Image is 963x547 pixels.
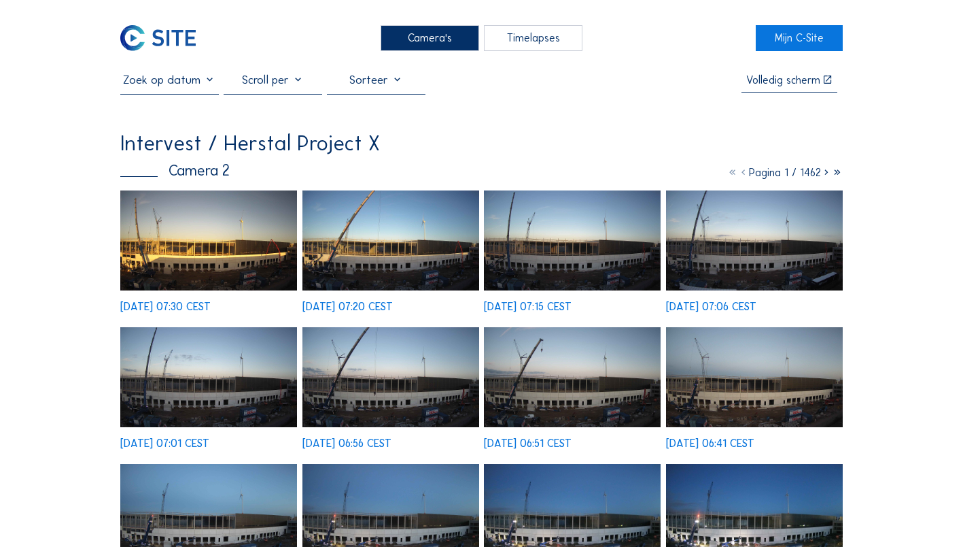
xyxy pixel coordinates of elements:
[484,190,661,291] img: image_52932673
[484,438,572,449] div: [DATE] 06:51 CEST
[746,75,820,86] div: Volledig scherm
[666,190,843,291] img: image_52932544
[120,327,297,427] img: image_52932427
[381,25,479,50] div: Camera's
[120,438,209,449] div: [DATE] 07:01 CEST
[666,438,754,449] div: [DATE] 06:41 CEST
[120,25,207,50] a: C-SITE Logo
[120,301,211,312] div: [DATE] 07:30 CEST
[666,301,756,312] div: [DATE] 07:06 CEST
[484,301,572,312] div: [DATE] 07:15 CEST
[756,25,843,50] a: Mijn C-Site
[666,327,843,427] img: image_52931904
[484,327,661,427] img: image_52932152
[749,166,821,179] span: Pagina 1 / 1462
[302,327,479,427] img: image_52932287
[302,190,479,291] img: image_52932931
[120,190,297,291] img: image_52933065
[120,25,196,50] img: C-SITE Logo
[302,438,391,449] div: [DATE] 06:56 CEST
[120,73,219,87] input: Zoek op datum 󰅀
[120,163,230,178] div: Camera 2
[484,25,582,50] div: Timelapses
[302,301,393,312] div: [DATE] 07:20 CEST
[120,133,380,154] div: Intervest / Herstal Project X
